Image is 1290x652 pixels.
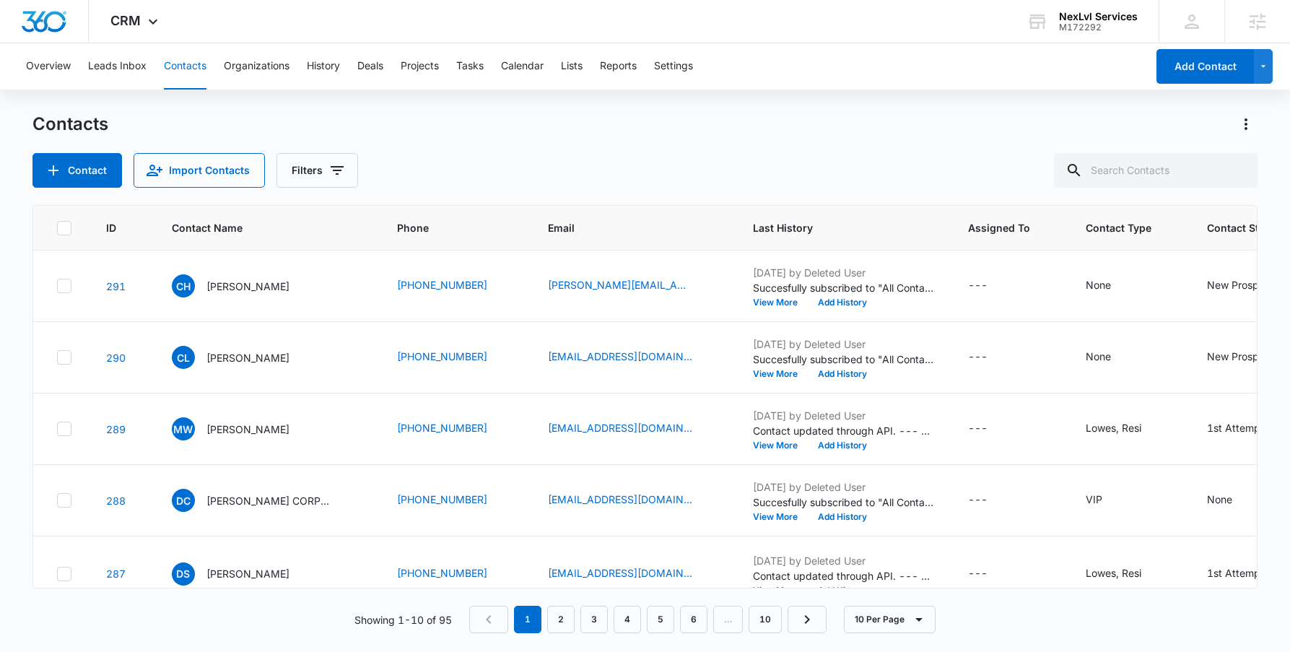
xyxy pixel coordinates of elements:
[1207,492,1232,507] div: None
[753,220,912,235] span: Last History
[753,441,808,450] button: View More
[106,352,126,364] a: Navigate to contact details page for Cindy Long
[808,513,877,521] button: Add History
[1086,349,1137,366] div: Contact Type - None - Select to Edit Field
[1207,420,1264,435] div: 1st Attempt
[397,565,513,583] div: Phone - +15204507066 - Select to Edit Field
[106,280,126,292] a: Navigate to contact details page for Charles Houtz
[753,495,933,510] p: Succesfully subscribed to "All Contacts".
[397,565,487,581] a: [PHONE_NUMBER]
[968,349,1014,366] div: Assigned To - - Select to Edit Field
[1086,277,1111,292] div: None
[354,612,452,627] p: Showing 1-10 of 95
[1207,492,1258,509] div: Contact Status - None - Select to Edit Field
[469,606,827,633] nav: Pagination
[968,349,988,366] div: ---
[397,349,513,366] div: Phone - +16024630496 - Select to Edit Field
[1054,153,1258,188] input: Search Contacts
[172,220,341,235] span: Contact Name
[1086,492,1102,507] div: VIP
[1156,49,1254,84] button: Add Contact
[1207,565,1264,581] div: 1st Attempt
[26,43,71,90] button: Overview
[206,493,336,508] p: [PERSON_NAME] CORPORATION 0002810
[397,220,492,235] span: Phone
[106,423,126,435] a: Navigate to contact details page for Matthew Winter
[753,408,933,423] p: [DATE] by Deleted User
[357,43,383,90] button: Deals
[106,220,116,235] span: ID
[1059,22,1138,32] div: account id
[276,153,358,188] button: Filters
[548,492,718,509] div: Email - invoicephx@cushwake.com - Select to Edit Field
[548,420,692,435] a: [EMAIL_ADDRESS][DOMAIN_NAME]
[1207,349,1274,364] div: New Prospect
[206,422,289,437] p: [PERSON_NAME]
[808,586,877,595] button: Add History
[134,153,265,188] button: Import Contacts
[647,606,674,633] a: Page 5
[547,606,575,633] a: Page 2
[397,420,513,438] div: Phone - +18476065187 - Select to Edit Field
[561,43,583,90] button: Lists
[753,298,808,307] button: View More
[1086,349,1111,364] div: None
[32,113,108,135] h1: Contacts
[172,417,315,440] div: Contact Name - Matthew Winter - Select to Edit Field
[1207,220,1281,235] span: Contact Status
[548,349,718,366] div: Email - cindy8long@gmail.com - Select to Edit Field
[456,43,484,90] button: Tasks
[307,43,340,90] button: History
[753,568,933,583] p: Contact updated through API. --- Source: Default Type: Lowes, Resi Status: 1st [GEOGRAPHIC_DATA]:...
[753,479,933,495] p: [DATE] by Deleted User
[753,370,808,378] button: View More
[106,568,126,580] a: Navigate to contact details page for Dale Scottt
[548,277,718,295] div: Email - houtz@cox.net - Select to Edit Field
[1059,11,1138,22] div: account name
[968,277,988,295] div: ---
[548,565,718,583] div: Email - bynamotor84@outlook.com - Select to Edit Field
[680,606,707,633] a: Page 6
[172,489,362,512] div: Contact Name - Dunn-edwards CORPORATION 0002810 - Select to Edit Field
[753,336,933,352] p: [DATE] by Deleted User
[1207,277,1274,292] div: New Prospect
[548,220,697,235] span: Email
[548,277,692,292] a: [PERSON_NAME][EMAIL_ADDRESS][PERSON_NAME][DOMAIN_NAME]
[968,492,988,509] div: ---
[1207,565,1290,583] div: Contact Status - 1st Attempt - Select to Edit Field
[401,43,439,90] button: Projects
[224,43,289,90] button: Organizations
[172,346,195,369] span: CL
[172,562,195,586] span: DS
[580,606,608,633] a: Page 3
[968,565,988,583] div: ---
[1086,420,1167,438] div: Contact Type - Lowes, Resi - Select to Edit Field
[968,565,1014,583] div: Assigned To - - Select to Edit Field
[808,370,877,378] button: Add History
[968,420,1014,438] div: Assigned To - - Select to Edit Field
[788,606,827,633] a: Next Page
[1086,565,1167,583] div: Contact Type - Lowes, Resi - Select to Edit Field
[968,492,1014,509] div: Assigned To - - Select to Edit Field
[206,350,289,365] p: [PERSON_NAME]
[753,423,933,438] p: Contact updated through API. --- Source: Default Type: Lowes, Resi Status: [GEOGRAPHIC_DATA]: Str...
[808,298,877,307] button: Add History
[1086,277,1137,295] div: Contact Type - None - Select to Edit Field
[808,441,877,450] button: Add History
[749,606,782,633] a: Page 10
[172,417,195,440] span: MW
[614,606,641,633] a: Page 4
[753,280,933,295] p: Succesfully subscribed to "All Contacts".
[501,43,544,90] button: Calendar
[397,349,487,364] a: [PHONE_NUMBER]
[968,420,988,438] div: ---
[968,277,1014,295] div: Assigned To - - Select to Edit Field
[1086,420,1141,435] div: Lowes, Resi
[753,586,808,595] button: View More
[1207,420,1290,438] div: Contact Status - 1st Attempt - Select to Edit Field
[206,566,289,581] p: [PERSON_NAME]
[32,153,122,188] button: Add Contact
[1086,492,1128,509] div: Contact Type - VIP - Select to Edit Field
[397,492,513,509] div: Phone - +16022295958 - Select to Edit Field
[548,420,718,438] div: Email - matt.winter@yahoo.com - Select to Edit Field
